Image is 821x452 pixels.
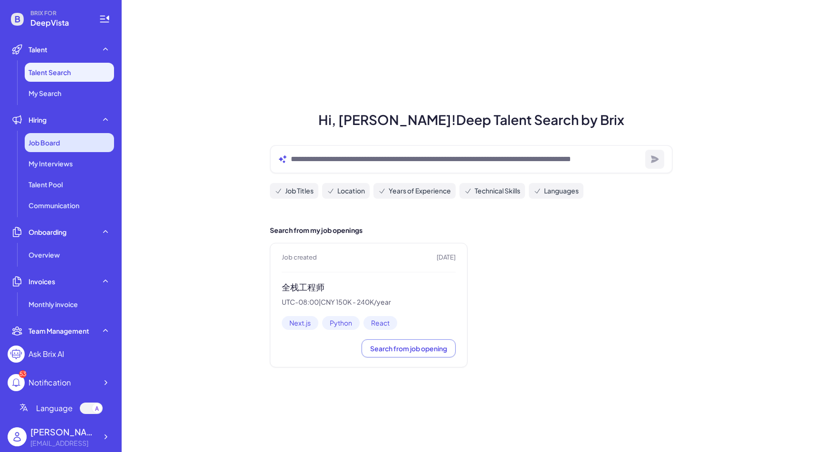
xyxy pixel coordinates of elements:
span: Years of Experience [389,186,451,196]
span: BRIX FOR [30,10,87,17]
div: 53 [19,370,27,378]
img: user_logo.png [8,427,27,446]
div: jingconan@deepvista.ai [30,438,97,448]
div: Ask Brix AI [29,348,64,360]
span: Location [337,186,365,196]
span: Talent Search [29,67,71,77]
span: Job Titles [285,186,314,196]
span: DeepVista [30,17,87,29]
span: Talent [29,45,48,54]
div: Notification [29,377,71,388]
span: Technical Skills [475,186,520,196]
h1: Hi, [PERSON_NAME]! Deep Talent Search by Brix [258,110,684,130]
span: Next.js [282,316,318,330]
span: My Search [29,88,61,98]
span: Monthly invoice [29,299,78,309]
span: Job Board [29,138,60,147]
span: Communication [29,201,79,210]
span: Languages [544,186,579,196]
span: Search from job opening [370,344,447,353]
span: Talent Pool [29,180,63,189]
span: Team Management [29,326,89,336]
span: Onboarding [29,227,67,237]
p: UTC-08:00 | CNY 150K - 240K/year [282,298,456,307]
span: My Interviews [29,159,73,168]
div: Jing Conan Wang [30,425,97,438]
span: Language [36,403,73,414]
h3: 全栈工程师 [282,282,456,293]
span: [DATE] [437,253,456,262]
span: Hiring [29,115,47,125]
button: Search from job opening [362,339,456,357]
h2: Search from my job openings [270,225,673,235]
span: React [363,316,397,330]
span: Job created [282,253,317,262]
span: Overview [29,250,60,260]
span: Invoices [29,277,55,286]
span: Python [322,316,360,330]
